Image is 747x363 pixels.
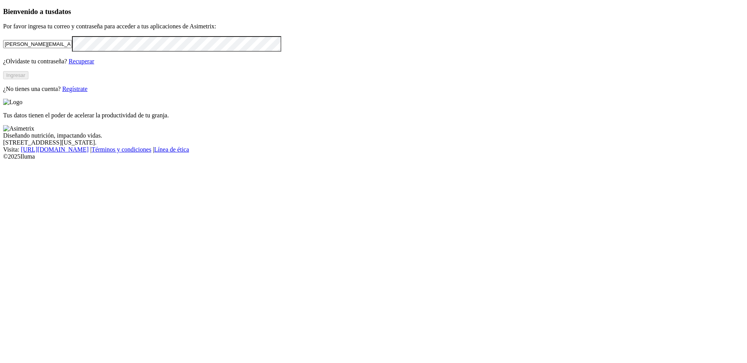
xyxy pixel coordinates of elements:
[21,146,89,153] a: [URL][DOMAIN_NAME]
[91,146,151,153] a: Términos y condiciones
[3,132,744,139] div: Diseñando nutrición, impactando vidas.
[62,86,88,92] a: Regístrate
[3,40,72,48] input: Tu correo
[3,99,23,106] img: Logo
[3,71,28,79] button: Ingresar
[3,139,744,146] div: [STREET_ADDRESS][US_STATE].
[3,112,744,119] p: Tus datos tienen el poder de acelerar la productividad de tu granja.
[3,86,744,92] p: ¿No tienes una cuenta?
[68,58,94,65] a: Recuperar
[3,125,34,132] img: Asimetrix
[3,58,744,65] p: ¿Olvidaste tu contraseña?
[3,153,744,160] div: © 2025 Iluma
[3,7,744,16] h3: Bienvenido a tus
[3,146,744,153] div: Visita : | |
[154,146,189,153] a: Línea de ética
[3,23,744,30] p: Por favor ingresa tu correo y contraseña para acceder a tus aplicaciones de Asimetrix:
[54,7,71,16] span: datos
